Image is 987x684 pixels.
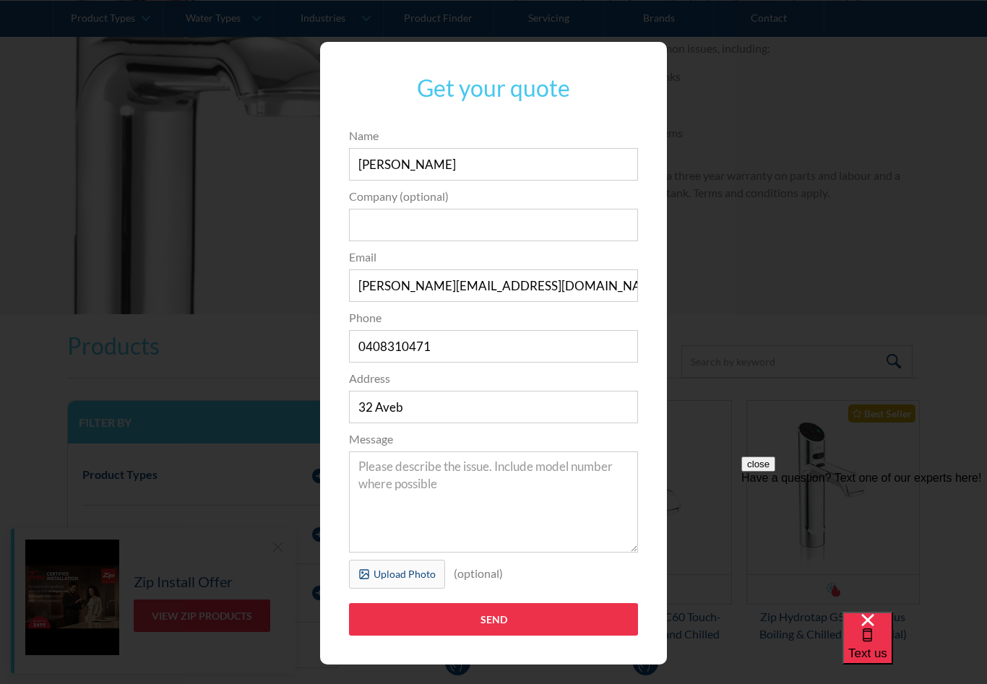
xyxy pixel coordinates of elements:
input: Send [349,603,638,636]
label: Phone [349,309,638,326]
label: Message [349,430,638,448]
h3: Get your quote [349,71,638,105]
label: Name [349,127,638,144]
label: Email [349,248,638,266]
div: Upload Photo [374,566,436,581]
iframe: podium webchat widget bubble [842,612,987,684]
label: Upload Photo [349,560,445,589]
label: Address [349,370,638,387]
form: Popup Form Servicing [342,127,645,650]
label: Company (optional) [349,188,638,205]
iframe: podium webchat widget prompt [741,456,987,630]
div: (optional) [445,560,512,587]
